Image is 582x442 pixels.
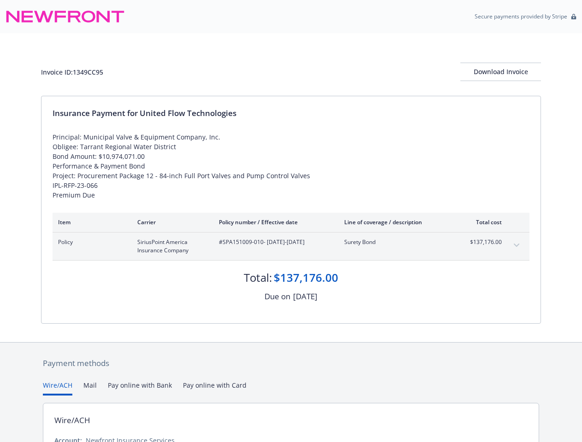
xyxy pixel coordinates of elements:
[293,291,317,302] div: [DATE]
[344,218,453,226] div: Line of coverage / description
[108,380,172,395] button: Pay online with Bank
[83,380,97,395] button: Mail
[43,357,539,369] div: Payment methods
[274,270,338,285] div: $137,176.00
[467,218,502,226] div: Total cost
[344,238,453,246] span: Surety Bond
[58,218,123,226] div: Item
[509,238,524,253] button: expand content
[53,132,529,200] div: Principal: Municipal Valve & Equipment Company, Inc. Obligee: Tarrant Regional Water District Bon...
[244,270,272,285] div: Total:
[53,233,529,260] div: PolicySiriusPoint America Insurance Company#SPA151009-010- [DATE]-[DATE]Surety Bond$137,176.00exp...
[137,238,204,255] span: SiriusPoint America Insurance Company
[137,218,204,226] div: Carrier
[43,380,72,395] button: Wire/ACH
[219,218,329,226] div: Policy number / Effective date
[467,238,502,246] span: $137,176.00
[475,12,567,20] p: Secure payments provided by Stripe
[219,238,329,246] span: #SPA151009-010 - [DATE]-[DATE]
[460,63,541,81] button: Download Invoice
[265,291,290,302] div: Due on
[54,414,90,426] div: Wire/ACH
[41,67,103,77] div: Invoice ID: 1349CC95
[58,238,123,246] span: Policy
[183,380,247,395] button: Pay online with Card
[53,107,529,119] div: Insurance Payment for United Flow Technologies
